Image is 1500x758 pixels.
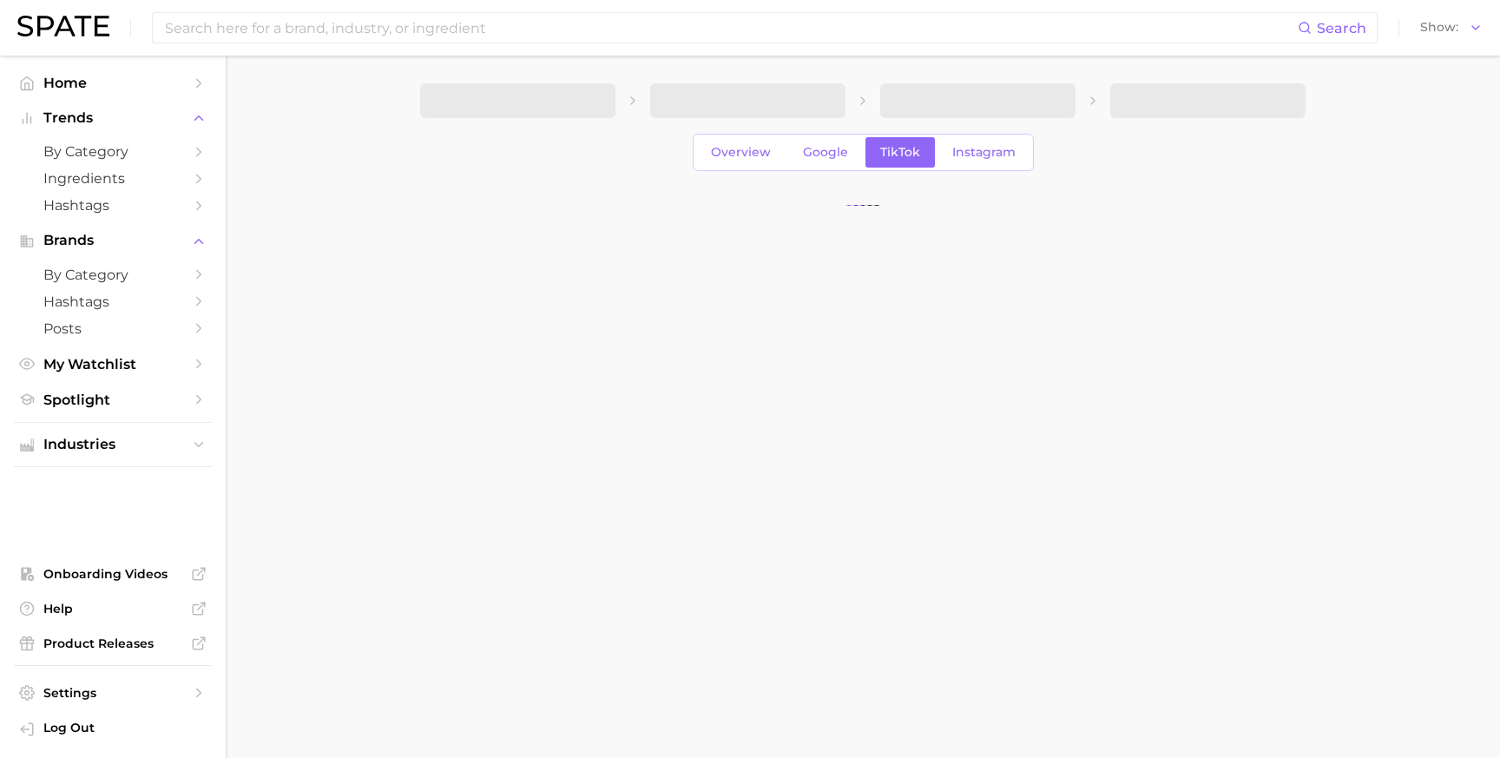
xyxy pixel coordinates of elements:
[14,288,212,315] a: Hashtags
[43,356,182,372] span: My Watchlist
[43,267,182,283] span: by Category
[43,320,182,337] span: Posts
[14,630,212,656] a: Product Releases
[43,636,182,651] span: Product Releases
[14,315,212,342] a: Posts
[14,432,212,458] button: Industries
[937,137,1030,168] a: Instagram
[43,143,182,160] span: by Category
[43,110,182,126] span: Trends
[14,165,212,192] a: Ingredients
[1416,16,1487,39] button: Show
[788,137,863,168] a: Google
[163,13,1298,43] input: Search here for a brand, industry, or ingredient
[43,75,182,91] span: Home
[14,227,212,254] button: Brands
[1420,23,1458,32] span: Show
[43,197,182,214] span: Hashtags
[803,145,848,160] span: Google
[1317,20,1366,36] span: Search
[14,138,212,165] a: by Category
[43,437,182,452] span: Industries
[880,145,920,160] span: TikTok
[696,137,786,168] a: Overview
[14,561,212,587] a: Onboarding Videos
[952,145,1016,160] span: Instagram
[14,261,212,288] a: by Category
[14,351,212,378] a: My Watchlist
[14,192,212,219] a: Hashtags
[43,566,182,582] span: Onboarding Videos
[711,145,771,160] span: Overview
[14,715,212,744] a: Log out. Currently logged in with e-mail bpendergast@diginsights.com.
[43,170,182,187] span: Ingredients
[14,680,212,706] a: Settings
[14,69,212,96] a: Home
[43,293,182,310] span: Hashtags
[43,685,182,701] span: Settings
[14,386,212,413] a: Spotlight
[43,233,182,248] span: Brands
[14,596,212,622] a: Help
[17,16,109,36] img: SPATE
[865,137,935,168] a: TikTok
[43,720,198,735] span: Log Out
[43,601,182,616] span: Help
[14,105,212,131] button: Trends
[43,392,182,408] span: Spotlight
